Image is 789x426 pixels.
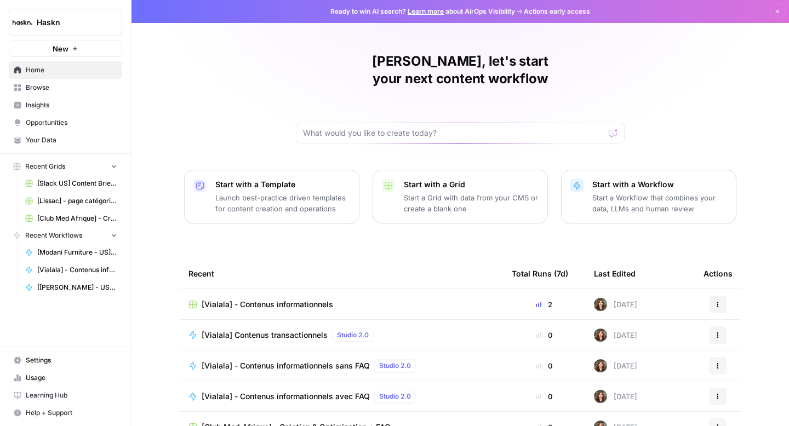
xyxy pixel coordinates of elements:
span: Studio 2.0 [379,361,411,371]
a: Your Data [9,131,122,149]
a: [Slack US] Content Brief & Content Generation - Creation [20,175,122,192]
a: Home [9,61,122,79]
span: Help + Support [26,408,117,418]
div: Total Runs (7d) [512,258,568,289]
a: [[PERSON_NAME] - US] - Pages catégories - 500 mots [20,279,122,296]
p: Launch best-practice driven templates for content creation and operations [215,192,350,214]
a: [Vialala] - Contenus informationnels avec FAQStudio 2.0 [188,390,494,403]
span: Insights [26,100,117,110]
span: [Vialala] - Contenus informationnels sans FAQ [202,360,370,371]
span: [[PERSON_NAME] - US] - Pages catégories - 500 mots [37,283,117,292]
div: 0 [512,360,576,371]
a: Settings [9,352,122,369]
img: wbc4lf7e8no3nva14b2bd9f41fnh [594,359,607,372]
p: Start with a Grid [404,179,539,190]
div: [DATE] [594,390,637,403]
span: Your Data [26,135,117,145]
button: Start with a WorkflowStart a Workflow that combines your data, LLMs and human review [561,170,736,223]
a: [Modani Furniture - US] Pages catégories [20,244,122,261]
img: Haskn Logo [13,13,32,32]
span: [Club Med Afrique] - Création & Optimisation + FAQ [37,214,117,223]
span: Studio 2.0 [337,330,369,340]
div: Last Edited [594,258,636,289]
span: [Slack US] Content Brief & Content Generation - Creation [37,179,117,188]
div: [DATE] [594,329,637,342]
span: [Modani Furniture - US] Pages catégories [37,247,117,257]
img: wbc4lf7e8no3nva14b2bd9f41fnh [594,329,607,342]
button: Help + Support [9,404,122,422]
span: [Lissac] - page catégorie - 300 à 800 mots [37,196,117,206]
button: Workspace: Haskn [9,9,122,36]
div: 0 [512,330,576,341]
a: Learn more [408,7,444,15]
span: Haskn [37,17,103,28]
div: 2 [512,299,576,310]
button: Start with a GridStart a Grid with data from your CMS or create a blank one [373,170,548,223]
div: [DATE] [594,298,637,311]
span: Learning Hub [26,390,117,400]
span: Studio 2.0 [379,392,411,401]
div: Recent [188,258,494,289]
span: Actions early access [524,7,590,16]
a: Browse [9,79,122,96]
a: [Club Med Afrique] - Création & Optimisation + FAQ [20,210,122,227]
button: Recent Workflows [9,227,122,244]
a: Opportunities [9,114,122,131]
span: [Vialala] Contenus transactionnels [202,330,328,341]
img: wbc4lf7e8no3nva14b2bd9f41fnh [594,298,607,311]
span: Home [26,65,117,75]
a: [Vialala] Contenus transactionnelsStudio 2.0 [188,329,494,342]
span: Recent Grids [25,162,65,171]
span: [Vialala] - Contenus informationnels avec FAQ [37,265,117,275]
span: Settings [26,355,117,365]
span: New [53,43,68,54]
a: Insights [9,96,122,114]
h1: [PERSON_NAME], let's start your next content workflow [296,53,625,88]
a: Usage [9,369,122,387]
span: [Vialala] - Contenus informationnels [202,299,333,310]
a: [Vialala] - Contenus informationnels [188,299,494,310]
a: [Vialala] - Contenus informationnels avec FAQ [20,261,122,279]
p: Start with a Workflow [592,179,727,190]
input: What would you like to create today? [303,128,604,139]
span: Opportunities [26,118,117,128]
div: [DATE] [594,359,637,372]
p: Start with a Template [215,179,350,190]
a: [Lissac] - page catégorie - 300 à 800 mots [20,192,122,210]
span: [Vialala] - Contenus informationnels avec FAQ [202,391,370,402]
span: Usage [26,373,117,383]
span: Recent Workflows [25,231,82,240]
button: Start with a TemplateLaunch best-practice driven templates for content creation and operations [184,170,359,223]
a: [Vialala] - Contenus informationnels sans FAQStudio 2.0 [188,359,494,372]
div: 0 [512,391,576,402]
span: Browse [26,83,117,93]
p: Start a Workflow that combines your data, LLMs and human review [592,192,727,214]
span: Ready to win AI search? about AirOps Visibility [330,7,515,16]
a: Learning Hub [9,387,122,404]
button: New [9,41,122,57]
p: Start a Grid with data from your CMS or create a blank one [404,192,539,214]
div: Actions [704,258,733,289]
img: wbc4lf7e8no3nva14b2bd9f41fnh [594,390,607,403]
button: Recent Grids [9,158,122,175]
